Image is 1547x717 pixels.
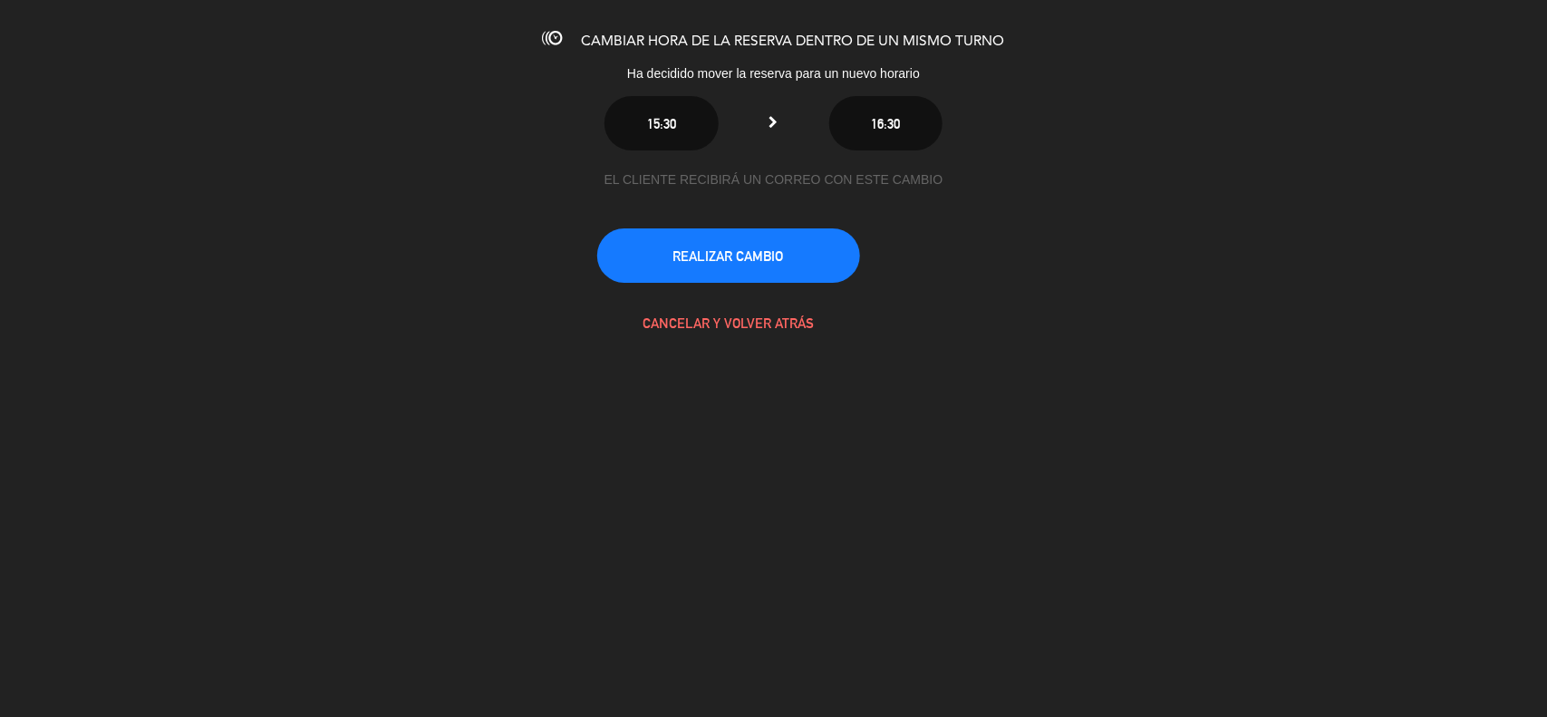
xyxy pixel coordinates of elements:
[582,34,1005,49] span: CAMBIAR HORA DE LA RESERVA DENTRO DE UN MISMO TURNO
[829,96,943,150] button: 16:30
[597,296,860,350] button: CANCELAR Y VOLVER ATRÁS
[604,96,718,150] button: 15:30
[647,116,676,131] span: 15:30
[597,170,951,190] div: EL CLIENTE RECIBIRÁ UN CORREO CON ESTE CAMBIO
[597,228,860,283] button: REALIZAR CAMBIO
[871,116,900,131] span: 16:30
[475,63,1073,84] div: Ha decidido mover la reserva para un nuevo horario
